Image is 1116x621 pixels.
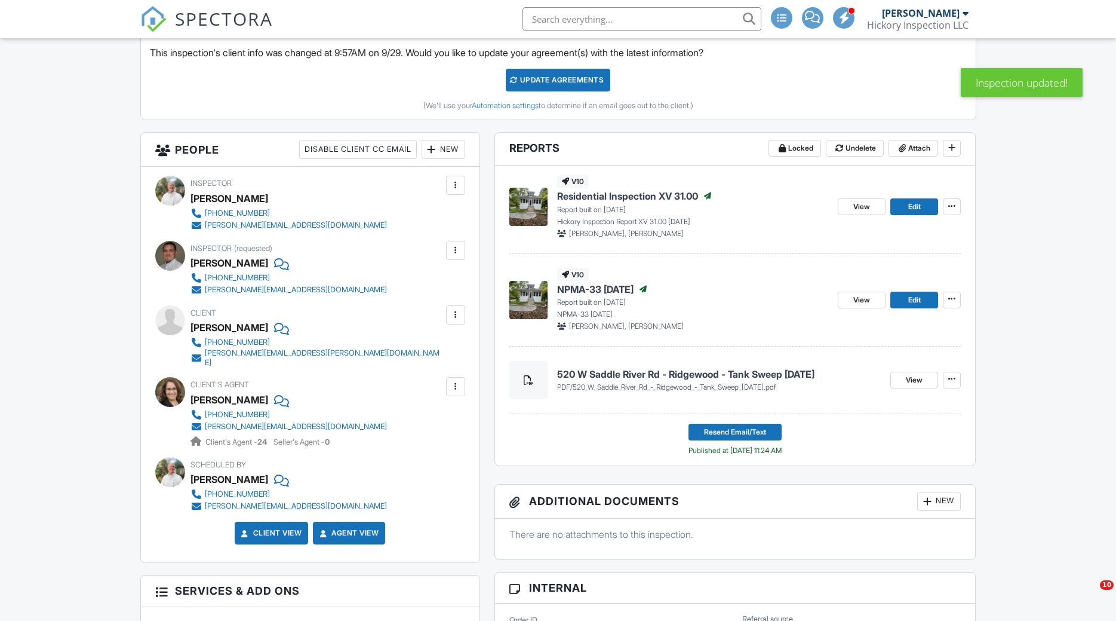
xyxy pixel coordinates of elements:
div: [PERSON_NAME][EMAIL_ADDRESS][DOMAIN_NAME] [205,422,387,432]
div: [PHONE_NUMBER] [205,338,270,347]
img: The Best Home Inspection Software - Spectora [140,6,167,32]
div: [PERSON_NAME][EMAIL_ADDRESS][DOMAIN_NAME] [205,501,387,511]
div: [PHONE_NUMBER] [205,209,270,218]
div: [PHONE_NUMBER] [205,410,270,420]
a: [PHONE_NUMBER] [190,409,387,421]
div: Hickory Inspection LLC [867,19,969,31]
a: Automation settings [472,101,539,110]
span: 10 [1100,580,1114,590]
div: Inspection updated! [961,68,1083,97]
a: [PERSON_NAME][EMAIL_ADDRESS][DOMAIN_NAME] [190,284,387,296]
span: (requested) [234,244,272,253]
div: [PERSON_NAME][EMAIL_ADDRESS][DOMAIN_NAME] [205,221,387,230]
h3: People [141,133,479,167]
strong: 0 [325,438,330,446]
a: [PERSON_NAME] [190,391,268,409]
a: [PHONE_NUMBER] [190,336,443,348]
p: There are no attachments to this inspection. [509,528,961,541]
div: [PERSON_NAME] [882,7,960,19]
span: Client [190,308,216,317]
iframe: Intercom live chat [1075,580,1104,609]
a: [PERSON_NAME][EMAIL_ADDRESS][DOMAIN_NAME] [190,500,387,512]
strong: 24 [257,438,267,446]
div: New [917,492,961,511]
h3: Services & Add ons [141,576,479,607]
span: Scheduled By [190,460,246,469]
div: [PERSON_NAME] [190,254,268,272]
div: New [422,140,465,159]
span: Client's Agent - [205,438,269,446]
div: [PHONE_NUMBER] [205,490,270,499]
a: Client View [239,527,302,539]
h3: Internal [495,573,976,604]
a: [PHONE_NUMBER] [190,207,387,219]
div: [PERSON_NAME] [190,189,268,207]
input: Search everything... [522,7,761,31]
span: Seller's Agent - [273,438,330,446]
a: [PHONE_NUMBER] [190,272,387,284]
h3: Additional Documents [495,485,976,519]
div: (We'll use your to determine if an email goes out to the client.) [150,101,967,111]
a: Agent View [317,527,379,539]
a: [PHONE_NUMBER] [190,488,387,500]
a: [PERSON_NAME][EMAIL_ADDRESS][DOMAIN_NAME] [190,421,387,433]
div: [PERSON_NAME] [190,470,268,488]
span: Client's Agent [190,380,249,389]
div: [PHONE_NUMBER] [205,273,270,283]
a: [PERSON_NAME][EMAIL_ADDRESS][PERSON_NAME][DOMAIN_NAME] [190,348,443,368]
div: Update Agreements [506,69,610,91]
div: Disable Client CC Email [299,140,417,159]
div: This inspection's client info was changed at 9:57AM on 9/29. Would you like to update your agreem... [141,37,976,120]
a: [PERSON_NAME][EMAIL_ADDRESS][DOMAIN_NAME] [190,219,387,231]
span: Inspector [190,179,232,188]
div: [PERSON_NAME] [190,319,268,336]
span: SPECTORA [175,6,273,31]
span: Inspector [190,244,232,253]
div: [PERSON_NAME][EMAIL_ADDRESS][PERSON_NAME][DOMAIN_NAME] [205,348,443,368]
a: SPECTORA [140,16,273,41]
div: [PERSON_NAME][EMAIL_ADDRESS][DOMAIN_NAME] [205,285,387,295]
